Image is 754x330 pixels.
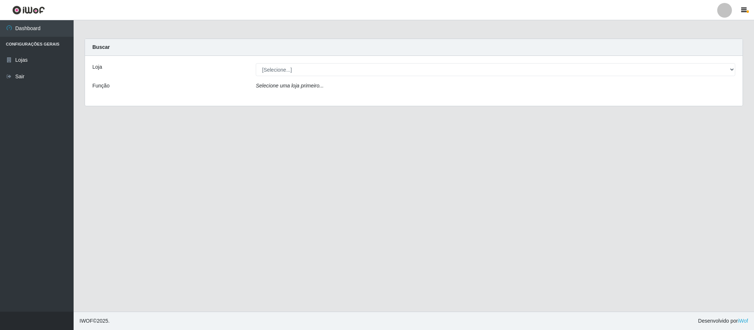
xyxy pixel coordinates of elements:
[79,317,110,325] span: © 2025 .
[92,82,110,90] label: Função
[738,318,748,324] a: iWof
[698,317,748,325] span: Desenvolvido por
[79,318,93,324] span: IWOF
[92,63,102,71] label: Loja
[92,44,110,50] strong: Buscar
[256,83,323,89] i: Selecione uma loja primeiro...
[12,6,45,15] img: CoreUI Logo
